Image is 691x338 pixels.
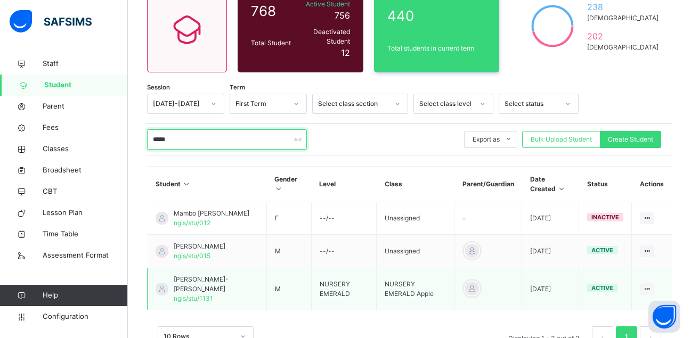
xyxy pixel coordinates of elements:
i: Sort in Ascending Order [182,180,191,188]
span: Term [230,83,245,92]
th: Student [148,167,267,202]
td: [DATE] [522,235,579,268]
span: Total students in current term [387,44,486,53]
span: Broadsheet [43,165,128,176]
div: Select class section [318,99,388,109]
span: Deactivated Student [296,27,350,46]
div: Select class level [419,99,474,109]
span: Time Table [43,229,128,240]
td: F [266,202,311,235]
span: [PERSON_NAME] [174,242,225,251]
span: active [591,284,613,292]
span: Help [43,290,127,301]
i: Sort in Ascending Order [557,185,566,193]
i: Sort in Ascending Order [274,185,283,193]
button: Open asap [648,301,680,333]
span: Classes [43,144,128,154]
span: 440 [387,5,486,26]
span: [DEMOGRAPHIC_DATA] [587,13,659,23]
span: 238 [587,1,659,13]
span: 12 [341,47,350,58]
span: inactive [591,213,619,221]
th: Date Created [522,167,579,202]
td: Unassigned [377,235,454,268]
span: Configuration [43,311,127,322]
span: Parent [43,101,128,112]
th: Gender [266,167,311,202]
span: Session [147,83,170,92]
td: [DATE] [522,268,579,310]
span: Mambo [PERSON_NAME] [174,209,249,218]
td: NURSERY EMERALD Apple [377,268,454,310]
span: 202 [587,30,659,43]
td: M [266,268,311,310]
span: ngis/stu/015 [174,252,210,260]
span: CBT [43,186,128,197]
span: 768 [251,1,291,21]
span: Lesson Plan [43,208,128,218]
div: First Term [235,99,287,109]
div: [DATE]-[DATE] [153,99,205,109]
td: Unassigned [377,202,454,235]
img: safsims [10,10,92,32]
span: Staff [43,59,128,69]
th: Level [311,167,376,202]
span: Student [44,80,128,90]
span: ngis/stu/012 [174,219,210,227]
span: [PERSON_NAME]-[PERSON_NAME] [174,275,258,294]
span: 756 [335,10,350,21]
th: Parent/Guardian [454,167,522,202]
span: Export as [473,135,500,144]
span: Assessment Format [43,250,128,261]
th: Actions [632,167,672,202]
span: Create Student [608,135,653,144]
td: --/-- [311,235,376,268]
td: NURSERY EMERALD [311,268,376,310]
span: Bulk Upload Student [531,135,592,144]
td: --/-- [311,202,376,235]
th: Status [579,167,632,202]
td: [DATE] [522,202,579,235]
span: [DEMOGRAPHIC_DATA] [587,43,659,52]
td: M [266,235,311,268]
span: Fees [43,122,128,133]
div: Select status [505,99,559,109]
div: Total Student [248,36,294,51]
span: ngis/stu/1131 [174,294,213,302]
span: active [591,246,613,254]
th: Class [377,167,454,202]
